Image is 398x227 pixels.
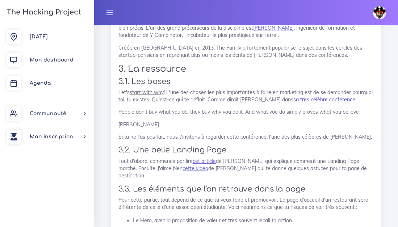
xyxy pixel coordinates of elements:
a: [PERSON_NAME] [253,25,294,31]
p: Pour cette partie, tout dépend de ce que tu veux faire et promouvoir. La page d'accueil d'un rest... [118,196,374,211]
h3: 3.1. Les bases [118,77,374,86]
a: cet article [193,158,216,164]
span: [DATE] [30,34,48,39]
img: avatar [373,6,386,19]
p: Avec l'avènement d'Internet, le design de pages web est une science très étudiée, et qui répond à... [118,17,374,39]
p: Créée en [GEOGRAPHIC_DATA] en 2013, The Family a fortement popularisé le sujet dans les cercles d... [118,44,374,59]
a: cette vidéo [183,165,208,172]
p: [PERSON_NAME] [118,121,374,128]
u: call to action [263,217,292,224]
h3: 3.3. Les éléments que l'on retrouve dans la page [118,185,374,194]
u: start with why [130,89,164,96]
li: Le Hero, avec la proposition de valeur et très souvent le . [133,216,374,225]
p: Si tu ne l'as pas fait, nous t'invitons à regarder cette conférence, l'une des plus célèbres de [... [118,133,374,140]
h2: 3. La ressource [118,64,374,74]
h3: The Hacking Project [4,8,81,16]
p: Tout d'abord, commence par lire de [PERSON_NAME] qui explique comment une Landing Page marche. En... [118,157,374,180]
h3: 3.2. Une belle Landing Page [118,146,374,155]
span: Agenda [30,80,51,86]
p: Let's ! L'une des choses les plus importantes à faire en marketing est de se demander pourquoi to... [118,89,374,104]
p: People don't buy what you do; they buy why you do it. And what you do simply proves what you believe [118,108,374,115]
span: Mon dashboard [30,57,74,63]
span: Mon inscription [30,134,73,139]
span: Communauté [30,111,66,116]
a: avatar [370,2,391,23]
a: sa très célèbre conférence [293,96,355,103]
